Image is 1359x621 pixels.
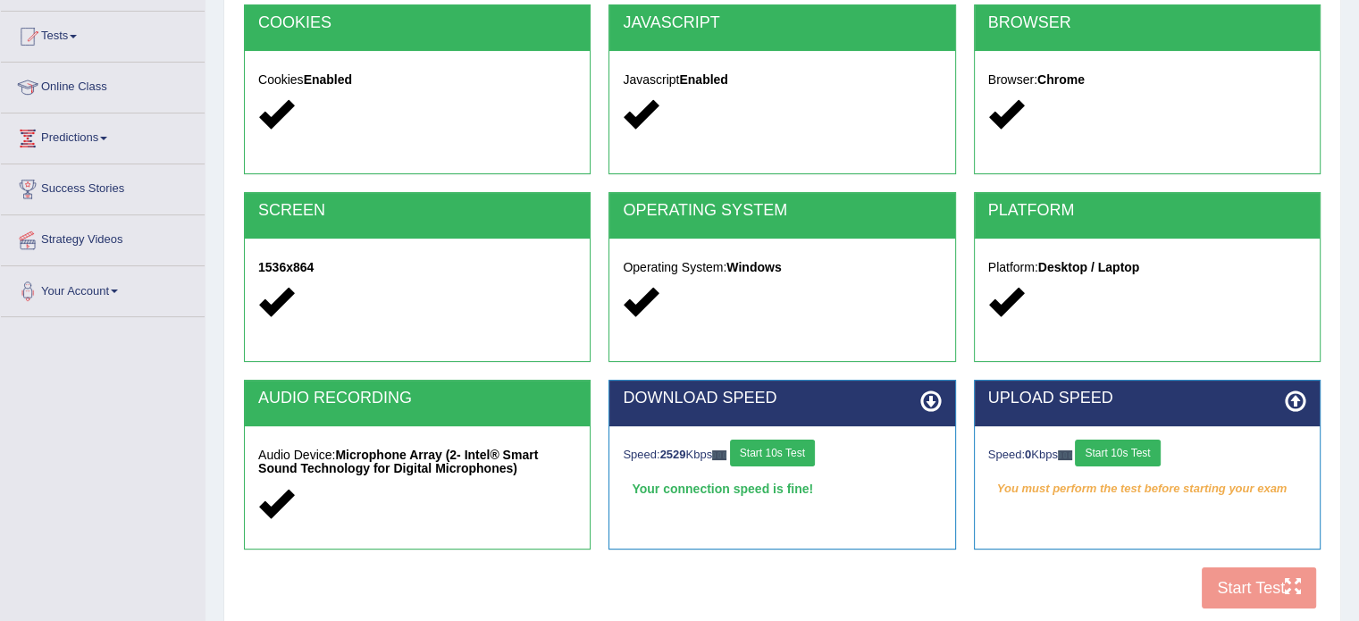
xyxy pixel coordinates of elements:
[258,449,576,476] h5: Audio Device:
[258,448,538,475] strong: Microphone Array (2- Intel® Smart Sound Technology for Digital Microphones)
[988,73,1306,87] h5: Browser:
[730,440,815,466] button: Start 10s Test
[1,215,205,260] a: Strategy Videos
[258,202,576,220] h2: SCREEN
[623,261,941,274] h5: Operating System:
[679,72,727,87] strong: Enabled
[1,63,205,107] a: Online Class
[623,390,941,407] h2: DOWNLOAD SPEED
[1,113,205,158] a: Predictions
[1,164,205,209] a: Success Stories
[1075,440,1160,466] button: Start 10s Test
[258,260,314,274] strong: 1536x864
[258,73,576,87] h5: Cookies
[1058,450,1072,460] img: ajax-loader-fb-connection.gif
[1,12,205,56] a: Tests
[623,14,941,32] h2: JAVASCRIPT
[988,202,1306,220] h2: PLATFORM
[258,14,576,32] h2: COOKIES
[623,73,941,87] h5: Javascript
[660,448,686,461] strong: 2529
[1,266,205,311] a: Your Account
[623,202,941,220] h2: OPERATING SYSTEM
[1037,72,1085,87] strong: Chrome
[988,390,1306,407] h2: UPLOAD SPEED
[712,450,726,460] img: ajax-loader-fb-connection.gif
[1038,260,1140,274] strong: Desktop / Laptop
[304,72,352,87] strong: Enabled
[623,440,941,471] div: Speed: Kbps
[988,440,1306,471] div: Speed: Kbps
[988,14,1306,32] h2: BROWSER
[623,475,941,502] div: Your connection speed is fine!
[988,261,1306,274] h5: Platform:
[258,390,576,407] h2: AUDIO RECORDING
[1025,448,1031,461] strong: 0
[726,260,781,274] strong: Windows
[988,475,1306,502] em: You must perform the test before starting your exam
